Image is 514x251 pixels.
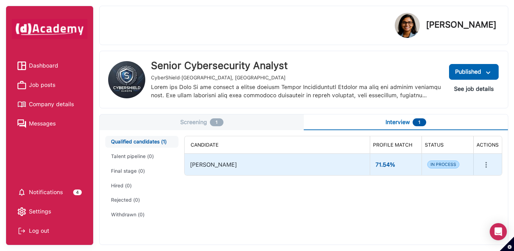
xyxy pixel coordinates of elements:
img: Profile [395,13,420,38]
button: Hired (0) [105,180,178,192]
span: Notifications [29,187,63,198]
img: Company details icon [17,100,26,109]
img: setting [17,188,26,197]
div: Open Intercom Messenger [490,223,507,240]
span: IN PROCESS [427,161,459,168]
div: 1 [413,118,426,126]
div: Published [455,67,493,77]
img: dAcademy [12,19,87,39]
button: Set cookie preferences [500,237,514,251]
span: PROFILE MATCH [373,142,412,148]
div: CyberShield · [GEOGRAPHIC_DATA], [GEOGRAPHIC_DATA] [151,75,443,81]
button: more [479,158,493,172]
button: Publishedmenu [449,64,499,80]
span: Messages [29,118,56,129]
img: Dashboard icon [17,61,26,70]
img: Job posts icon [17,81,26,89]
a: Company details iconCompany details [17,99,82,110]
span: 71.54% [376,161,416,168]
img: Log out [17,227,26,235]
span: CANDIDATE [191,142,218,148]
a: Job posts iconJob posts [17,80,82,90]
a: Messages iconMessages [17,118,82,129]
div: Senior Cybersecurity Analyst [151,60,443,72]
p: [PERSON_NAME] [426,20,497,29]
span: Job posts [29,80,55,90]
img: job-image [108,61,145,98]
button: Talent pipeline (0) [105,151,178,162]
img: menu [484,68,493,77]
div: Log out [17,226,82,236]
button: Qualified candidates (1) [105,136,178,148]
button: Withdrawn (0) [105,209,178,221]
div: 1 [210,118,223,126]
button: See job details [448,83,499,95]
img: Messages icon [17,119,26,128]
div: [PERSON_NAME] [190,157,364,172]
button: Screening1 [100,114,304,130]
span: Company details [29,99,74,110]
span: ACTIONS [477,142,499,148]
img: setting [17,207,26,216]
button: Final stage (0) [105,165,178,177]
span: Dashboard [29,60,58,71]
span: STATUS [425,142,444,148]
span: Settings [29,206,51,217]
a: Dashboard iconDashboard [17,60,82,71]
button: Rejected (0) [105,194,178,206]
button: Interview1 [304,114,508,130]
div: Lorem ips Dolo Si ame consect a elitse doeiusm Tempor Incididuntutl Etdolor ma aliq eni adminim v... [151,83,443,99]
div: 4 [73,190,82,195]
